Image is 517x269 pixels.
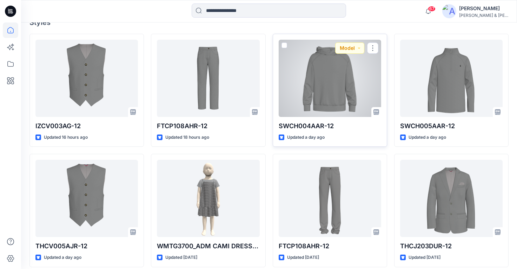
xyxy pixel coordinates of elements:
p: Updated a day ago [409,134,446,141]
p: WMTG3700_ADM CAMI DRESS SET SHORT SS 9.25 [157,241,259,251]
p: Updated [DATE] [287,254,319,261]
img: avatar [442,4,456,18]
p: Updated [DATE] [165,254,197,261]
span: 67 [428,6,436,12]
p: Updated [DATE] [409,254,440,261]
a: FTCP108AHR-12 [157,40,259,117]
p: THCJ203DUR-12 [400,241,503,251]
div: [PERSON_NAME] & [PERSON_NAME] [459,13,508,18]
p: IZCV003AG-12 [35,121,138,131]
p: SWCH004AAR-12 [279,121,381,131]
p: SWCH005AAR-12 [400,121,503,131]
p: Updated a day ago [44,254,81,261]
div: [PERSON_NAME] [459,4,508,13]
a: FTCP108AHR-12 [279,160,381,237]
p: FTCP108AHR-12 [279,241,381,251]
p: Updated a day ago [287,134,325,141]
a: THCV005AJR-12 [35,160,138,237]
a: SWCH005AAR-12 [400,40,503,117]
p: Updated 16 hours ago [44,134,88,141]
p: FTCP108AHR-12 [157,121,259,131]
p: THCV005AJR-12 [35,241,138,251]
p: Updated 18 hours ago [165,134,209,141]
a: WMTG3700_ADM CAMI DRESS SET SHORT SS 9.25 [157,160,259,237]
a: SWCH004AAR-12 [279,40,381,117]
a: THCJ203DUR-12 [400,160,503,237]
a: IZCV003AG-12 [35,40,138,117]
